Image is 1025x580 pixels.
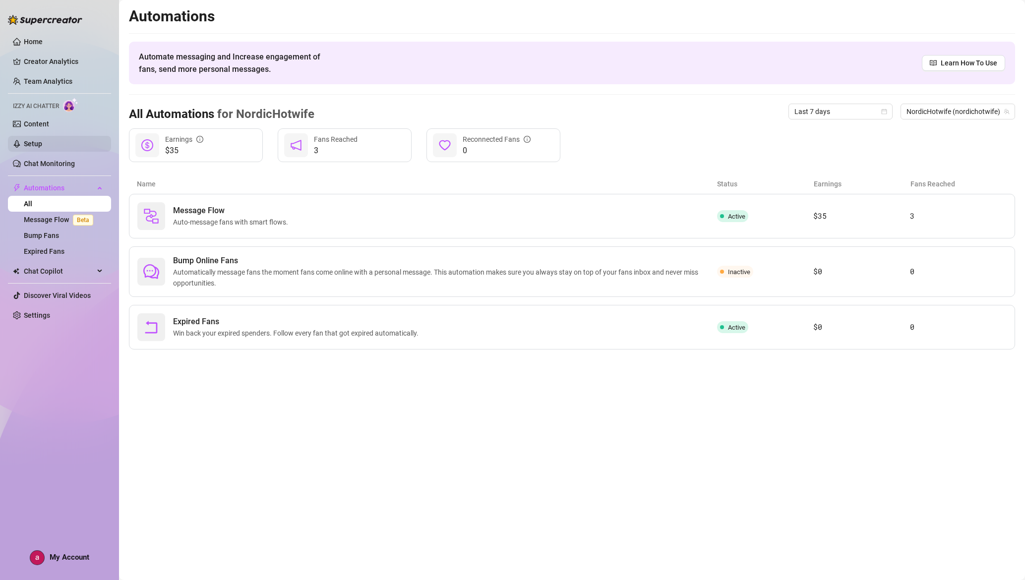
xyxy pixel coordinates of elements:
span: thunderbolt [13,184,21,192]
a: Message FlowBeta [24,216,97,224]
span: dollar [141,139,153,151]
span: comment [143,264,159,280]
span: $35 [165,145,203,157]
span: info-circle [524,136,531,143]
span: Active [728,213,745,220]
span: info-circle [196,136,203,143]
h2: Automations [129,7,1015,26]
span: read [930,59,937,66]
a: Learn How To Use [922,55,1005,71]
span: Last 7 days [794,104,887,119]
div: Earnings [165,134,203,145]
article: $0 [813,266,910,278]
span: 3 [314,145,358,157]
span: My Account [50,553,89,562]
a: Bump Fans [24,232,59,239]
span: Automations [24,180,94,196]
h3: All Automations [129,107,314,122]
article: Fans Reached [910,178,1007,189]
span: Automatically message fans the moment fans come online with a personal message. This automation m... [173,267,717,289]
img: svg%3e [143,208,159,224]
span: Beta [73,215,93,226]
a: Discover Viral Videos [24,291,91,299]
span: 0 [463,145,531,157]
span: Automate messaging and Increase engagement of fans, send more personal messages. [139,51,330,75]
article: Status [717,178,814,189]
img: AI Chatter [63,98,78,112]
span: Auto-message fans with smart flows. [173,217,292,228]
a: Expired Fans [24,247,64,255]
a: Team Analytics [24,77,72,85]
span: Bump Online Fans [173,255,717,267]
span: Expired Fans [173,316,422,328]
a: All [24,200,32,208]
span: Inactive [728,268,750,276]
span: Message Flow [173,205,292,217]
a: Home [24,38,43,46]
article: $0 [813,321,910,333]
img: ACg8ocK4pF1aVwtKjhkfuPVw9rm9WkUI_zJWrdcSrxnn85SaVzJA=s96-c [30,551,44,565]
article: Earnings [814,178,910,189]
img: logo-BBDzfeDw.svg [8,15,82,25]
span: team [1004,109,1010,115]
span: heart [439,139,451,151]
span: Active [728,324,745,331]
span: rollback [143,319,159,335]
a: Chat Monitoring [24,160,75,168]
span: Izzy AI Chatter [13,102,59,111]
span: Chat Copilot [24,263,94,279]
span: Fans Reached [314,135,358,143]
article: 0 [910,321,1007,333]
div: Reconnected Fans [463,134,531,145]
a: Creator Analytics [24,54,103,69]
article: $35 [813,210,910,222]
a: Setup [24,140,42,148]
a: Settings [24,311,50,319]
article: 0 [910,266,1007,278]
span: NordicHotwife (nordichotwife) [906,104,1009,119]
span: calendar [881,109,887,115]
a: Content [24,120,49,128]
article: Name [137,178,717,189]
span: notification [290,139,302,151]
span: Learn How To Use [941,58,997,68]
img: Chat Copilot [13,268,19,275]
span: for NordicHotwife [214,107,314,121]
article: 3 [910,210,1007,222]
span: Win back your expired spenders. Follow every fan that got expired automatically. [173,328,422,339]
